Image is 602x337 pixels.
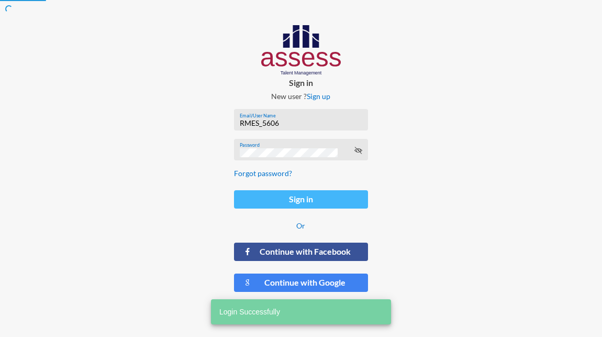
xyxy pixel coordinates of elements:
input: Email/User Name [240,119,362,127]
a: Forgot password? [234,169,292,178]
button: Continue with Google [234,274,367,292]
img: AssessLogoo.svg [261,25,341,75]
span: Login Successfully [219,307,280,317]
button: Continue with Facebook [234,243,367,261]
p: Or [234,221,367,230]
a: Sign up [307,92,330,101]
button: Sign in [234,190,367,209]
p: Sign in [226,78,376,88]
p: New user ? [226,92,376,101]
